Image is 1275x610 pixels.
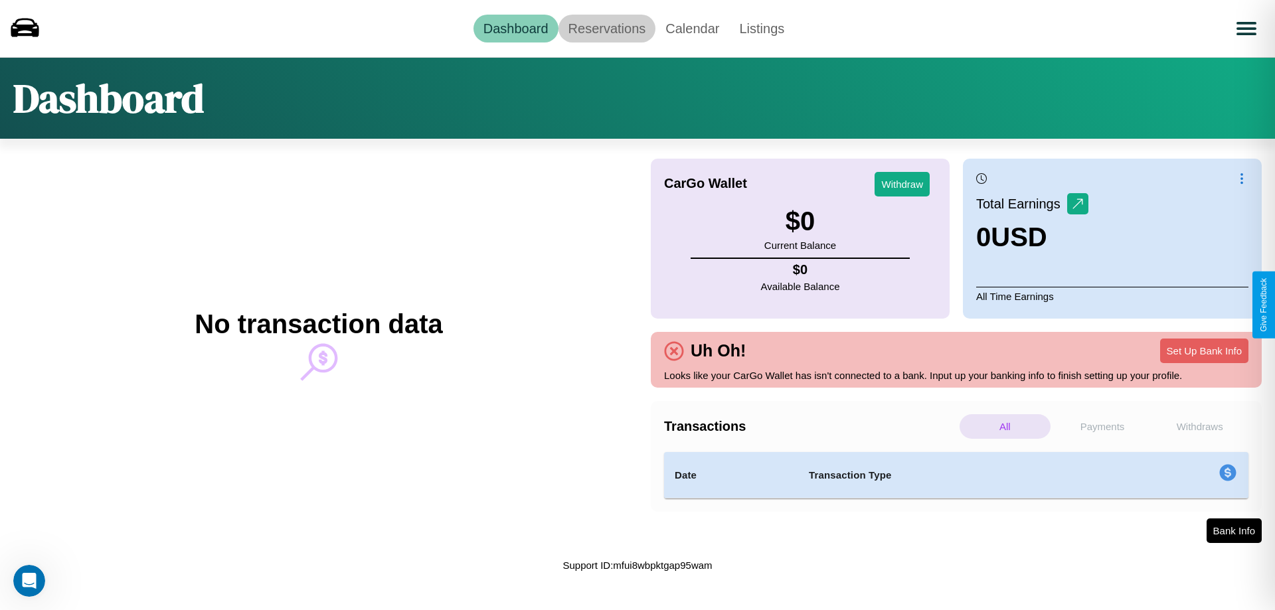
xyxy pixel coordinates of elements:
p: Payments [1057,414,1148,439]
button: Bank Info [1207,518,1262,543]
button: Withdraw [875,172,930,196]
button: Open menu [1228,10,1265,47]
h4: CarGo Wallet [664,176,747,191]
h4: Transaction Type [809,467,1110,483]
a: Calendar [655,15,729,42]
h4: Date [675,467,788,483]
h1: Dashboard [13,71,204,125]
a: Dashboard [473,15,558,42]
p: Available Balance [761,277,840,295]
h4: Uh Oh! [684,341,752,360]
p: Withdraws [1154,414,1245,439]
p: Support ID: mfui8wbpktgap95wam [562,556,712,574]
button: Set Up Bank Info [1160,339,1248,363]
p: Total Earnings [976,192,1067,216]
p: All [960,414,1051,439]
h3: 0 USD [976,222,1088,252]
table: simple table [664,452,1248,498]
h3: $ 0 [764,206,836,236]
a: Listings [729,15,794,42]
iframe: Intercom live chat [13,565,45,597]
p: All Time Earnings [976,287,1248,305]
p: Current Balance [764,236,836,254]
p: Looks like your CarGo Wallet has isn't connected to a bank. Input up your banking info to finish ... [664,366,1248,384]
h2: No transaction data [195,309,442,339]
a: Reservations [558,15,656,42]
div: Give Feedback [1259,278,1268,332]
h4: Transactions [664,419,956,434]
h4: $ 0 [761,262,840,277]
